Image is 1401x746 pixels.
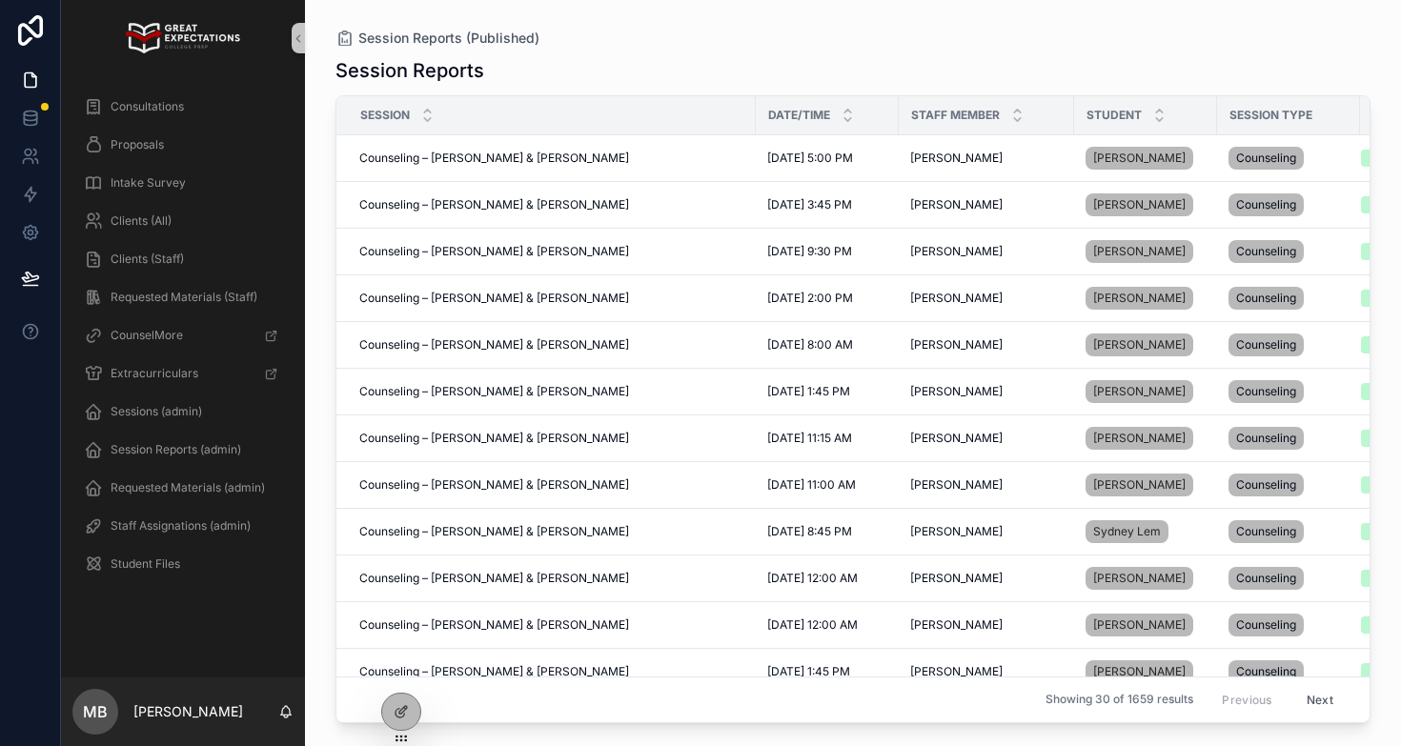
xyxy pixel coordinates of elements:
[335,29,539,48] a: Session Reports (Published)
[359,617,744,633] a: Counseling – [PERSON_NAME] & [PERSON_NAME]
[83,700,108,723] span: MB
[1228,376,1349,407] a: Counseling
[72,509,294,543] a: Staff Assignations (admin)
[767,617,858,633] span: [DATE] 12:00 AM
[133,702,243,721] p: [PERSON_NAME]
[1086,610,1206,640] a: [PERSON_NAME]
[767,291,887,306] a: [DATE] 2:00 PM
[1086,380,1193,403] a: [PERSON_NAME]
[767,431,887,446] a: [DATE] 11:15 AM
[767,151,853,166] span: [DATE] 5:00 PM
[767,477,887,493] a: [DATE] 11:00 AM
[1236,384,1296,399] span: Counseling
[1093,431,1186,446] span: [PERSON_NAME]
[768,108,830,123] span: Date/Time
[1086,427,1193,450] a: [PERSON_NAME]
[359,291,629,306] span: Counseling – [PERSON_NAME] & [PERSON_NAME]
[910,571,1063,586] a: [PERSON_NAME]
[1086,330,1206,360] a: [PERSON_NAME]
[359,384,744,399] a: Counseling – [PERSON_NAME] & [PERSON_NAME]
[910,197,1063,212] a: [PERSON_NAME]
[1236,431,1296,446] span: Counseling
[1228,143,1349,173] a: Counseling
[1046,693,1193,708] span: Showing 30 of 1659 results
[1236,151,1296,166] span: Counseling
[910,664,1003,679] span: [PERSON_NAME]
[767,337,853,353] span: [DATE] 8:00 AM
[359,151,744,166] a: Counseling – [PERSON_NAME] & [PERSON_NAME]
[1086,147,1193,170] a: [PERSON_NAME]
[767,617,887,633] a: [DATE] 12:00 AM
[910,524,1003,539] span: [PERSON_NAME]
[767,197,852,212] span: [DATE] 3:45 PM
[72,242,294,276] a: Clients (Staff)
[910,431,1003,446] span: [PERSON_NAME]
[910,617,1003,633] span: [PERSON_NAME]
[359,477,629,493] span: Counseling – [PERSON_NAME] & [PERSON_NAME]
[72,471,294,505] a: Requested Materials (admin)
[1228,610,1349,640] a: Counseling
[767,664,887,679] a: [DATE] 1:45 PM
[359,337,744,353] a: Counseling – [PERSON_NAME] & [PERSON_NAME]
[1086,563,1206,594] a: [PERSON_NAME]
[1229,108,1312,123] span: Session Type
[1093,571,1186,586] span: [PERSON_NAME]
[359,291,744,306] a: Counseling – [PERSON_NAME] & [PERSON_NAME]
[910,384,1003,399] span: [PERSON_NAME]
[358,29,539,48] span: Session Reports (Published)
[911,108,1000,123] span: Staff Member
[72,280,294,314] a: Requested Materials (Staff)
[1086,474,1193,496] a: [PERSON_NAME]
[910,244,1003,259] span: [PERSON_NAME]
[72,166,294,200] a: Intake Survey
[1293,685,1347,715] button: Next
[1086,656,1206,687] a: [PERSON_NAME]
[1093,617,1186,633] span: [PERSON_NAME]
[1086,333,1193,356] a: [PERSON_NAME]
[1086,520,1168,543] a: Sydney Lem
[1236,197,1296,212] span: Counseling
[767,477,856,493] span: [DATE] 11:00 AM
[1086,143,1206,173] a: [PERSON_NAME]
[72,356,294,391] a: Extracurriculars
[72,318,294,353] a: CounselMore
[359,151,629,166] span: Counseling – [PERSON_NAME] & [PERSON_NAME]
[1228,656,1349,687] a: Counseling
[1236,617,1296,633] span: Counseling
[767,197,887,212] a: [DATE] 3:45 PM
[910,664,1063,679] a: [PERSON_NAME]
[910,291,1063,306] a: [PERSON_NAME]
[1093,197,1186,212] span: [PERSON_NAME]
[72,433,294,467] a: Session Reports (admin)
[1086,240,1193,263] a: [PERSON_NAME]
[1236,337,1296,353] span: Counseling
[111,137,164,152] span: Proposals
[111,480,265,495] span: Requested Materials (admin)
[335,57,484,84] h1: Session Reports
[1086,423,1206,454] a: [PERSON_NAME]
[72,90,294,124] a: Consultations
[359,664,744,679] a: Counseling – [PERSON_NAME] & [PERSON_NAME]
[61,76,305,606] div: scrollable content
[1093,477,1186,493] span: [PERSON_NAME]
[910,571,1003,586] span: [PERSON_NAME]
[359,337,629,353] span: Counseling – [PERSON_NAME] & [PERSON_NAME]
[359,431,629,446] span: Counseling – [PERSON_NAME] & [PERSON_NAME]
[1086,516,1206,547] a: Sydney Lem
[1228,330,1349,360] a: Counseling
[1228,470,1349,500] a: Counseling
[1236,664,1296,679] span: Counseling
[1093,151,1186,166] span: [PERSON_NAME]
[111,328,183,343] span: CounselMore
[1228,563,1349,594] a: Counseling
[910,431,1063,446] a: [PERSON_NAME]
[767,571,858,586] span: [DATE] 12:00 AM
[910,384,1063,399] a: [PERSON_NAME]
[111,290,257,305] span: Requested Materials (Staff)
[111,99,184,114] span: Consultations
[1086,108,1142,123] span: Student
[1236,524,1296,539] span: Counseling
[1093,524,1161,539] span: Sydney Lem
[1236,571,1296,586] span: Counseling
[1228,423,1349,454] a: Counseling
